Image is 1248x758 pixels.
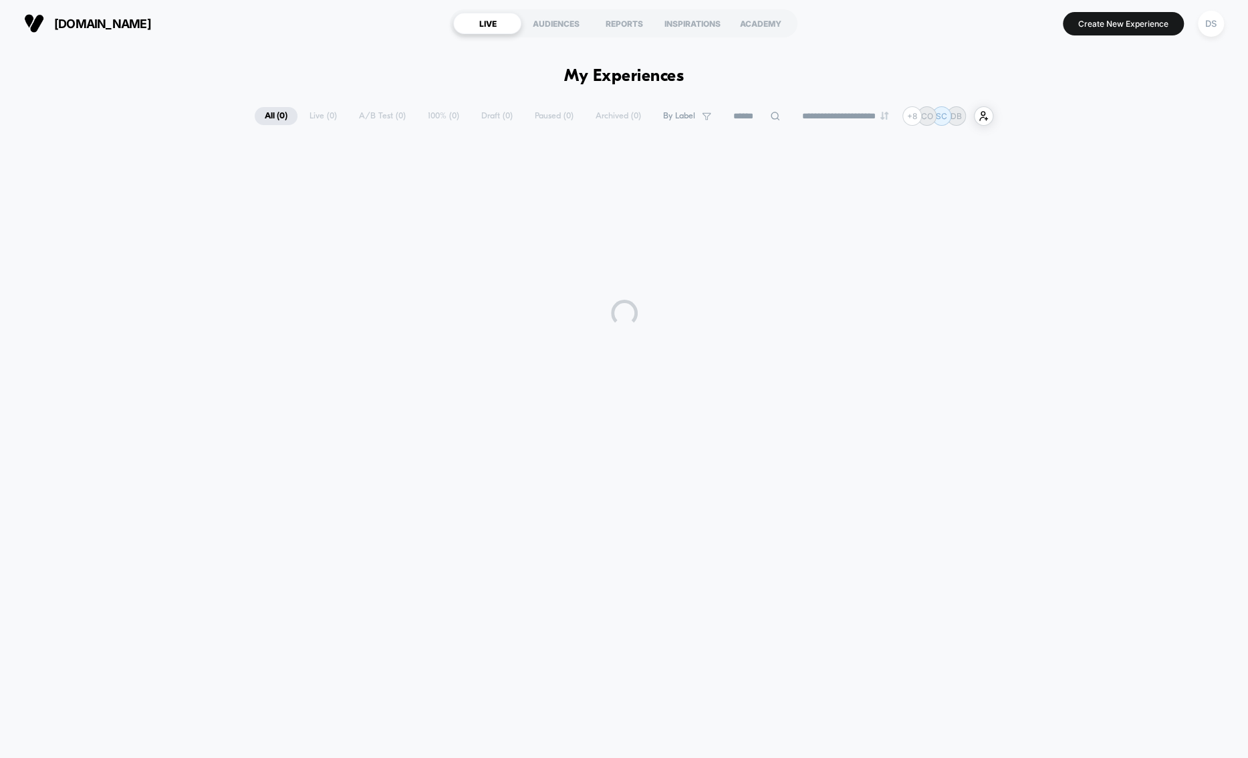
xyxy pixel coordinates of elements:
div: INSPIRATIONS [658,13,726,34]
span: By Label [663,111,695,121]
div: LIVE [453,13,521,34]
p: CO [921,111,933,121]
button: [DOMAIN_NAME] [20,13,155,34]
button: Create New Experience [1063,12,1184,35]
div: REPORTS [590,13,658,34]
img: end [880,112,888,120]
div: DS [1198,11,1224,37]
span: [DOMAIN_NAME] [54,17,151,31]
span: All ( 0 ) [255,107,297,125]
div: AUDIENCES [521,13,590,34]
div: + 8 [902,106,922,126]
p: SC [936,111,947,121]
img: Visually logo [24,13,44,33]
button: DS [1194,10,1228,37]
div: ACADEMY [726,13,794,34]
p: DB [951,111,962,121]
h1: My Experiences [564,67,684,86]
